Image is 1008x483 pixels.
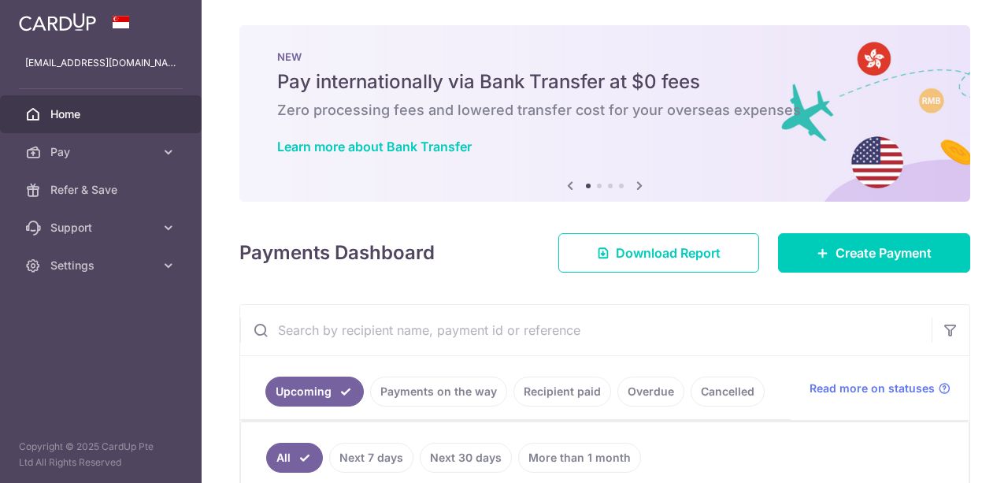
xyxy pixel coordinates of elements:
a: More than 1 month [518,443,641,473]
a: Upcoming [265,377,364,407]
a: Recipient paid [513,377,611,407]
a: Next 30 days [420,443,512,473]
a: Cancelled [691,377,765,407]
a: Learn more about Bank Transfer [277,139,472,154]
img: CardUp [19,13,96,32]
img: Bank transfer banner [239,25,970,202]
p: NEW [277,50,932,63]
a: Payments on the way [370,377,507,407]
a: Read more on statuses [810,381,951,396]
span: Create Payment [836,243,932,262]
span: Home [50,106,154,122]
h4: Payments Dashboard [239,239,435,267]
h5: Pay internationally via Bank Transfer at $0 fees [277,69,932,95]
a: Overdue [617,377,684,407]
p: [EMAIL_ADDRESS][DOMAIN_NAME] [25,55,176,71]
span: Support [50,220,154,236]
span: Read more on statuses [810,381,935,396]
span: Download Report [616,243,721,262]
span: Settings [50,258,154,273]
h6: Zero processing fees and lowered transfer cost for your overseas expenses [277,101,932,120]
a: Next 7 days [329,443,413,473]
input: Search by recipient name, payment id or reference [240,305,932,355]
span: Refer & Save [50,182,154,198]
a: All [266,443,323,473]
a: Create Payment [778,233,970,273]
span: Pay [50,144,154,160]
a: Download Report [558,233,759,273]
